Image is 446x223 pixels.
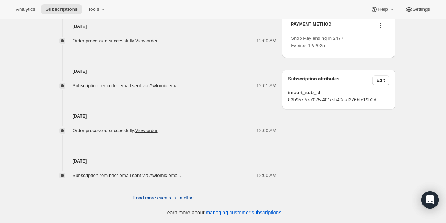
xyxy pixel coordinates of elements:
[256,82,276,89] span: 12:01 AM
[12,4,40,14] button: Analytics
[45,7,78,12] span: Subscriptions
[73,173,181,178] span: Subscription reminder email sent via Awtomic email.
[164,209,281,216] p: Learn more about
[129,192,198,204] button: Load more events in timeline
[256,127,276,134] span: 12:00 AM
[413,7,430,12] span: Settings
[378,7,388,12] span: Help
[51,113,277,120] h4: [DATE]
[377,77,385,83] span: Edit
[16,7,35,12] span: Analytics
[256,37,276,45] span: 12:00 AM
[88,7,99,12] span: Tools
[291,21,331,31] h3: PAYMENT METHOD
[135,38,158,43] a: View order
[372,75,389,85] button: Edit
[135,128,158,133] a: View order
[133,194,194,202] span: Load more events in timeline
[288,75,372,85] h3: Subscription attributes
[291,35,343,48] span: Shop Pay ending in 2477 Expires 12/2025
[73,83,181,88] span: Subscription reminder email sent via Awtomic email.
[288,89,389,96] span: import_sub_id
[51,157,277,165] h4: [DATE]
[421,191,439,209] div: Open Intercom Messenger
[401,4,434,14] button: Settings
[41,4,82,14] button: Subscriptions
[366,4,399,14] button: Help
[256,172,276,179] span: 12:00 AM
[73,38,158,43] span: Order processed successfully.
[73,128,158,133] span: Order processed successfully.
[288,96,389,104] span: 83b9577c-7075-401e-b40c-d376bfe19b2d
[206,210,281,215] a: managing customer subscriptions
[51,68,277,75] h4: [DATE]
[83,4,111,14] button: Tools
[51,23,277,30] h4: [DATE]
